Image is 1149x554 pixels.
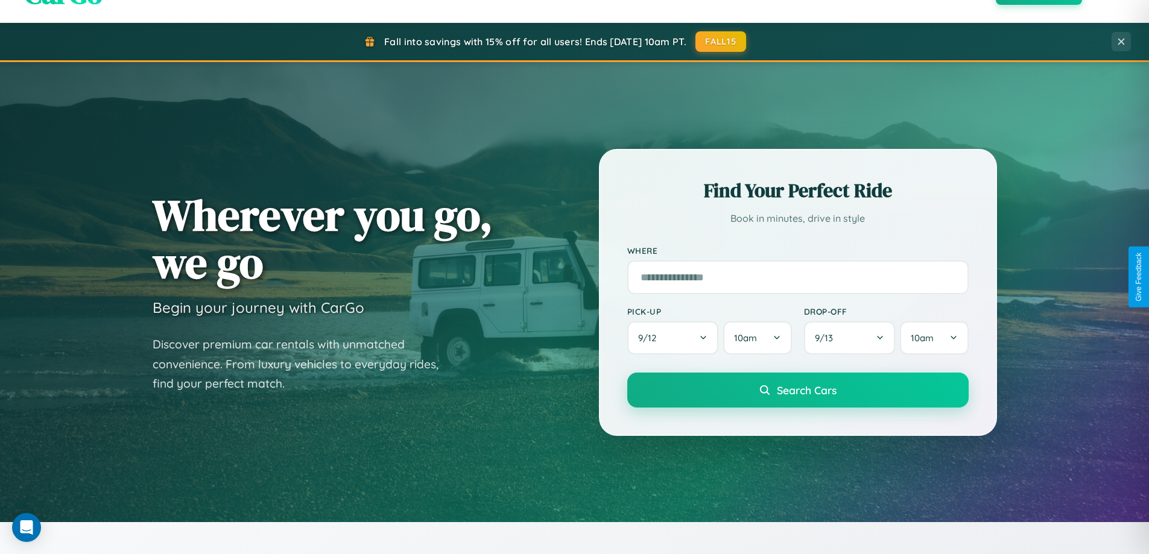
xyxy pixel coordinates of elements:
span: 9 / 12 [638,332,662,344]
h2: Find Your Perfect Ride [627,177,969,204]
button: 9/13 [804,321,896,354]
span: 10am [911,332,934,344]
button: 10am [900,321,968,354]
p: Discover premium car rentals with unmatched convenience. From luxury vehicles to everyday rides, ... [153,335,454,394]
span: 9 / 13 [815,332,839,344]
div: Open Intercom Messenger [12,513,41,542]
span: 10am [734,332,757,344]
h3: Begin your journey with CarGo [153,298,364,316]
button: 10am [723,321,791,354]
button: 9/12 [627,321,719,354]
h1: Wherever you go, we go [153,191,493,286]
label: Where [627,245,969,256]
button: Search Cars [627,373,969,408]
span: Search Cars [777,383,837,397]
p: Book in minutes, drive in style [627,210,969,227]
label: Drop-off [804,306,969,316]
div: Give Feedback [1135,253,1143,301]
span: Fall into savings with 15% off for all users! Ends [DATE] 10am PT. [384,36,686,48]
button: FALL15 [695,31,746,52]
label: Pick-up [627,306,792,316]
